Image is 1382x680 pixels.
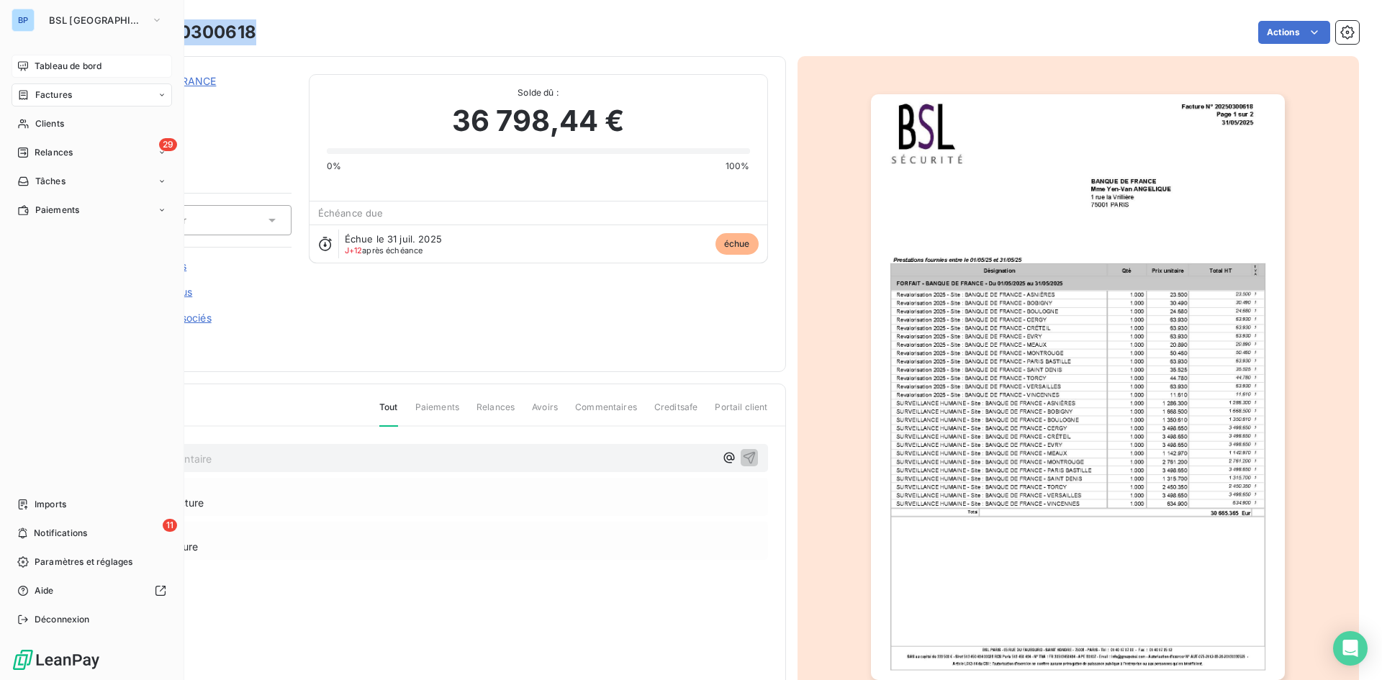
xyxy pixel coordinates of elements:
[35,498,66,511] span: Imports
[345,246,423,255] span: après échéance
[12,199,172,222] a: Paiements
[327,86,750,99] span: Solde dû :
[12,141,172,164] a: 29Relances
[575,401,637,425] span: Commentaires
[871,94,1285,680] img: invoice_thumbnail
[12,648,101,671] img: Logo LeanPay
[12,579,172,602] a: Aide
[1258,21,1330,44] button: Actions
[113,91,292,103] span: 411CBAFR
[35,146,73,159] span: Relances
[379,401,398,427] span: Tout
[654,401,698,425] span: Creditsafe
[715,233,759,255] span: échue
[49,14,145,26] span: BSL [GEOGRAPHIC_DATA]
[35,117,64,130] span: Clients
[715,401,767,425] span: Portail client
[345,233,442,245] span: Échue le 31 juil. 2025
[35,613,90,626] span: Déconnexion
[345,245,363,255] span: J+12
[452,99,625,142] span: 36 798,44 €
[35,204,79,217] span: Paiements
[12,170,172,193] a: Tâches
[532,401,558,425] span: Avoirs
[12,9,35,32] div: BP
[135,19,256,45] h3: 20250300618
[159,138,177,151] span: 29
[1333,631,1368,666] div: Open Intercom Messenger
[318,207,384,219] span: Échéance due
[35,60,101,73] span: Tableau de bord
[12,55,172,78] a: Tableau de bord
[35,584,54,597] span: Aide
[12,550,172,574] a: Paramètres et réglages
[12,493,172,516] a: Imports
[477,401,515,425] span: Relances
[327,160,341,173] span: 0%
[35,556,132,568] span: Paramètres et réglages
[12,83,172,106] a: Factures
[35,89,72,101] span: Factures
[163,519,177,532] span: 11
[34,527,87,540] span: Notifications
[726,160,750,173] span: 100%
[12,112,172,135] a: Clients
[415,401,459,425] span: Paiements
[35,175,66,188] span: Tâches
